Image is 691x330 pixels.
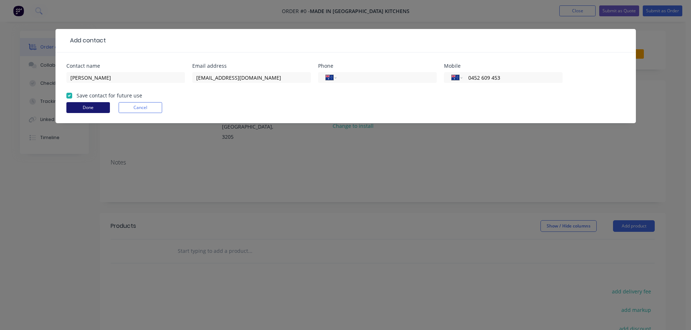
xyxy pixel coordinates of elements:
[77,92,142,99] label: Save contact for future use
[66,63,185,68] div: Contact name
[66,36,106,45] div: Add contact
[119,102,162,113] button: Cancel
[444,63,563,68] div: Mobile
[318,63,437,68] div: Phone
[66,102,110,113] button: Done
[192,63,311,68] div: Email address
